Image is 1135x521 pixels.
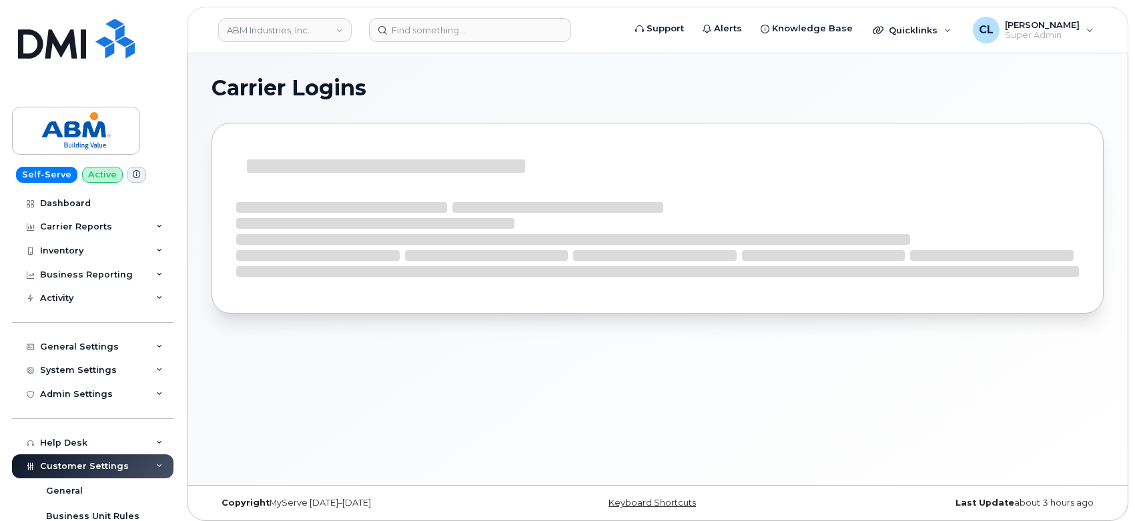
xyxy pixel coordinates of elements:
[956,498,1014,508] strong: Last Update
[212,498,509,508] div: MyServe [DATE]–[DATE]
[806,498,1104,508] div: about 3 hours ago
[222,498,270,508] strong: Copyright
[212,78,366,98] span: Carrier Logins
[609,498,696,508] a: Keyboard Shortcuts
